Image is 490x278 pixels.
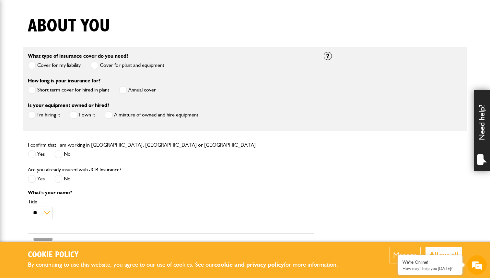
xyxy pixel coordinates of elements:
label: I confirm that I am working in [GEOGRAPHIC_DATA], [GEOGRAPHIC_DATA] or [GEOGRAPHIC_DATA] [28,142,256,148]
label: No [54,150,71,158]
h2: Cookie Policy [28,250,349,260]
div: Chat with us now [34,36,109,45]
label: Cover for my liability [28,61,81,69]
label: I own it [70,111,95,119]
div: We're Online! [402,260,458,265]
label: I'm hiring it [28,111,60,119]
label: No [54,175,71,183]
input: Enter your email address [8,79,118,93]
label: Yes [28,150,45,158]
label: Title [28,199,314,204]
a: cookie and privacy policy [214,261,284,268]
label: Is your equipment owned or hired? [28,103,109,108]
div: Need help? [474,90,490,171]
label: Short term cover for hired in plant [28,86,109,94]
textarea: Type your message and hit 'Enter' [8,117,118,194]
label: Are you already insured with JCB Insurance? [28,167,121,172]
button: Manage [390,247,421,263]
label: Annual cover [119,86,156,94]
label: A mixture of owned and hire equipment [105,111,198,119]
p: What's your name? [28,190,314,195]
label: How long is your insurance for? [28,78,100,83]
p: How may I help you today? [402,266,458,271]
label: Cover for plant and equipment [90,61,164,69]
em: Start Chat [88,200,118,209]
p: By continuing to use this website, you agree to our use of cookies. See our for more information. [28,260,349,270]
input: Enter your last name [8,60,118,74]
h1: About you [28,15,110,37]
label: Yes [28,175,45,183]
div: Minimize live chat window [106,3,122,19]
input: Enter your phone number [8,98,118,113]
button: Allow all [426,247,462,263]
img: d_20077148190_company_1631870298795_20077148190 [11,36,27,45]
label: What type of insurance cover do you need? [28,54,128,59]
